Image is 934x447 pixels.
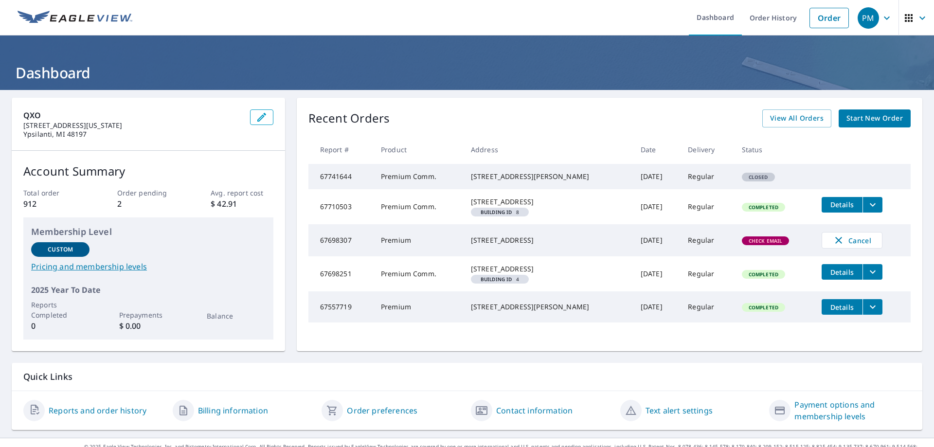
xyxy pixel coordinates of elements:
[827,200,857,209] span: Details
[680,256,734,291] td: Regular
[308,135,373,164] th: Report #
[475,277,525,282] span: 4
[308,256,373,291] td: 67698251
[646,405,713,416] a: Text alert settings
[770,112,824,125] span: View All Orders
[809,8,849,28] a: Order
[481,210,512,215] em: Building ID
[31,300,90,320] p: Reports Completed
[496,405,573,416] a: Contact information
[734,135,814,164] th: Status
[743,271,784,278] span: Completed
[18,11,132,25] img: EV Logo
[117,198,180,210] p: 2
[827,303,857,312] span: Details
[827,268,857,277] span: Details
[471,264,625,274] div: [STREET_ADDRESS]
[822,264,862,280] button: detailsBtn-67698251
[471,302,625,312] div: [STREET_ADDRESS][PERSON_NAME]
[117,188,180,198] p: Order pending
[862,299,882,315] button: filesDropdownBtn-67557719
[633,291,680,322] td: [DATE]
[832,234,872,246] span: Cancel
[680,189,734,224] td: Regular
[373,189,463,224] td: Premium Comm.
[743,304,784,311] span: Completed
[347,405,417,416] a: Order preferences
[119,310,178,320] p: Prepayments
[12,63,922,83] h1: Dashboard
[633,164,680,189] td: [DATE]
[822,299,862,315] button: detailsBtn-67557719
[48,245,73,254] p: Custom
[862,197,882,213] button: filesDropdownBtn-67710503
[680,135,734,164] th: Delivery
[822,232,882,249] button: Cancel
[794,399,911,422] a: Payment options and membership levels
[846,112,903,125] span: Start New Order
[373,164,463,189] td: Premium Comm.
[680,224,734,256] td: Regular
[23,130,242,139] p: Ypsilanti, MI 48197
[373,135,463,164] th: Product
[23,121,242,130] p: [STREET_ADDRESS][US_STATE]
[31,320,90,332] p: 0
[463,135,633,164] th: Address
[839,109,911,127] a: Start New Order
[373,224,463,256] td: Premium
[49,405,146,416] a: Reports and order history
[23,188,86,198] p: Total order
[23,162,273,180] p: Account Summary
[862,264,882,280] button: filesDropdownBtn-67698251
[858,7,879,29] div: PM
[471,172,625,181] div: [STREET_ADDRESS][PERSON_NAME]
[308,109,390,127] p: Recent Orders
[211,198,273,210] p: $ 42.91
[633,224,680,256] td: [DATE]
[633,135,680,164] th: Date
[680,291,734,322] td: Regular
[743,237,789,244] span: Check Email
[31,284,266,296] p: 2025 Year To Date
[31,225,266,238] p: Membership Level
[308,189,373,224] td: 67710503
[308,224,373,256] td: 67698307
[308,291,373,322] td: 67557719
[23,109,242,121] p: QXO
[822,197,862,213] button: detailsBtn-67710503
[762,109,831,127] a: View All Orders
[475,210,525,215] span: 8
[743,174,774,180] span: Closed
[471,197,625,207] div: [STREET_ADDRESS]
[633,189,680,224] td: [DATE]
[198,405,268,416] a: Billing information
[471,235,625,245] div: [STREET_ADDRESS]
[308,164,373,189] td: 67741644
[23,198,86,210] p: 912
[633,256,680,291] td: [DATE]
[373,291,463,322] td: Premium
[481,277,512,282] em: Building ID
[119,320,178,332] p: $ 0.00
[23,371,911,383] p: Quick Links
[207,311,265,321] p: Balance
[680,164,734,189] td: Regular
[31,261,266,272] a: Pricing and membership levels
[373,256,463,291] td: Premium Comm.
[211,188,273,198] p: Avg. report cost
[743,204,784,211] span: Completed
